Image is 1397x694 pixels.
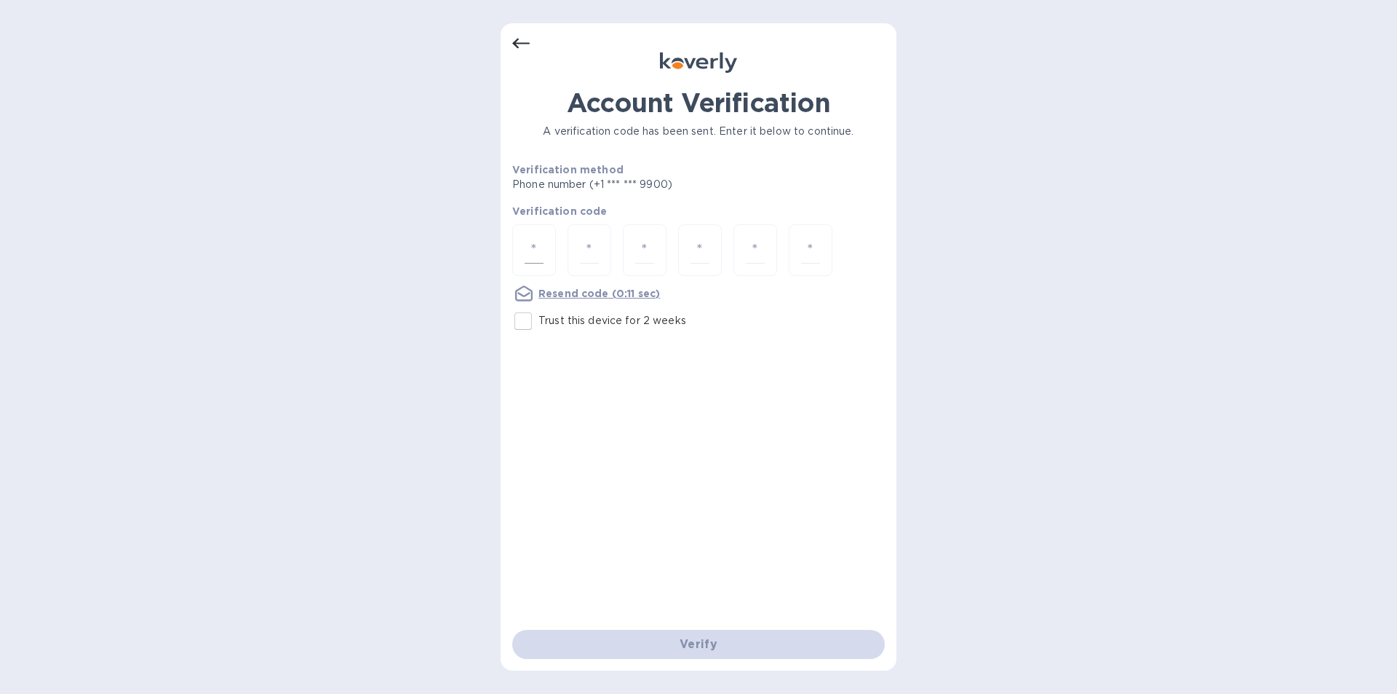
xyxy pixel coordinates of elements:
p: Verification code [512,204,885,218]
u: Resend code (0:11 sec) [538,288,660,299]
p: Phone number (+1 *** *** 9900) [512,177,784,192]
h1: Account Verification [512,87,885,118]
p: Trust this device for 2 weeks [538,313,686,328]
b: Verification method [512,164,624,176]
p: A verification code has been sent. Enter it below to continue. [512,124,885,139]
